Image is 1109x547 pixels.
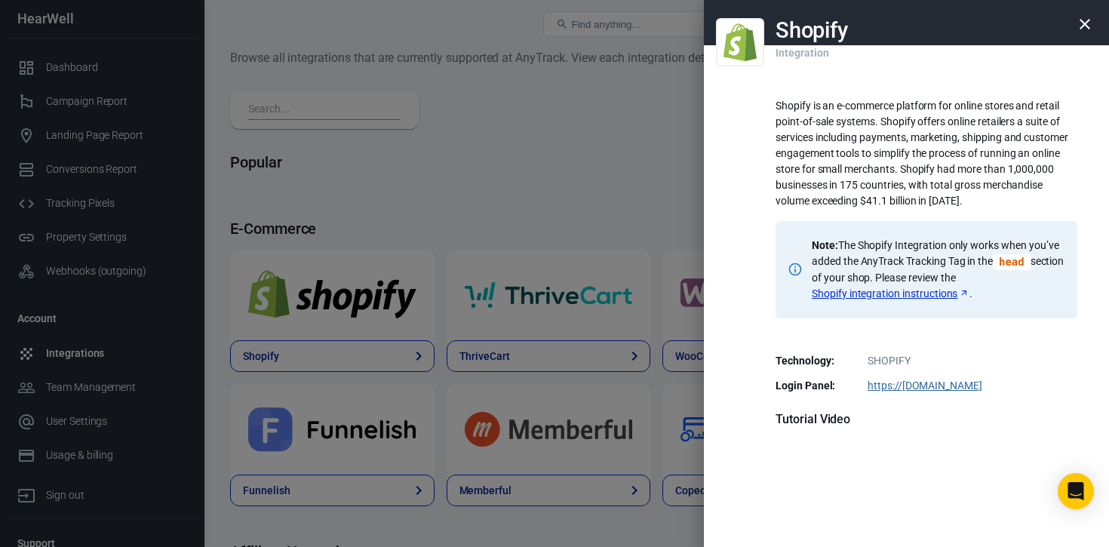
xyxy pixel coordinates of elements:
a: Shopify integration instructions [812,286,969,302]
code: Click to copy [993,254,1031,270]
h2: Shopify [776,18,847,42]
img: Shopify [723,21,757,63]
h5: Tutorial Video [776,412,1077,427]
dt: Technology: [776,353,851,369]
div: Open Intercom Messenger [1058,473,1094,509]
p: Integration [776,30,828,61]
dt: Login Panel: [776,378,851,394]
dd: SHOPIFY [785,353,1068,369]
a: https://[DOMAIN_NAME] [868,380,982,392]
p: Shopify is an e-commerce platform for online stores and retail point-of-sale systems. Shopify off... [776,98,1077,209]
p: The Shopify Integration only works when you’ve added the AnyTrack Tracking Tag in the section of ... [812,238,1065,302]
strong: Note: [812,239,838,251]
